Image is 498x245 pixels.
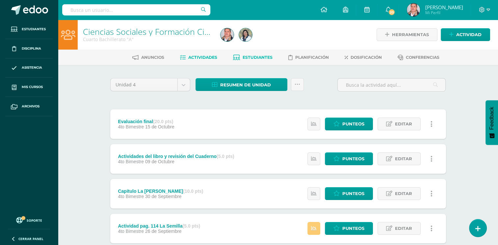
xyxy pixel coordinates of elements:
[345,52,382,63] a: Dosificación
[342,153,364,165] span: Punteos
[395,153,412,165] span: Editar
[8,215,50,224] a: Soporte
[183,189,203,194] strong: (10.0 pts)
[425,10,463,15] span: Mi Perfil
[342,118,364,130] span: Punteos
[388,9,395,16] span: 20
[5,97,53,116] a: Archivos
[485,100,498,145] button: Feedback - Mostrar encuesta
[153,119,173,124] strong: (20.0 pts)
[233,52,273,63] a: Estudiantes
[5,20,53,39] a: Estudiantes
[188,55,217,60] span: Actividades
[5,58,53,78] a: Asistencia
[145,124,174,129] span: 15 de Octubre
[27,218,42,223] span: Soporte
[83,36,213,42] div: Cuarto Bachillerato 'A'
[83,27,213,36] h1: Ciencias Sociales y Formación Ciudadana 4
[295,55,329,60] span: Planificación
[5,39,53,58] a: Disciplina
[406,55,439,60] span: Conferencias
[22,84,43,90] span: Mis cursos
[441,28,490,41] a: Actividad
[342,188,364,200] span: Punteos
[118,154,234,159] div: Actividades del libro y revisión del Cuaderno
[395,188,412,200] span: Editar
[141,55,164,60] span: Anuncios
[132,52,164,63] a: Anuncios
[392,29,429,41] span: Herramientas
[395,118,412,130] span: Editar
[118,124,144,129] span: 4to Bimestre
[325,187,373,200] a: Punteos
[196,78,287,91] a: Resumen de unidad
[22,46,41,51] span: Disciplina
[118,119,174,124] div: Evaluación final
[377,28,437,41] a: Herramientas
[221,28,234,41] img: c96a423fd71b76c16867657e46671b28.png
[18,236,43,241] span: Cerrar panel
[239,28,252,41] img: ddd9173603c829309f2e28ae9f8beb11.png
[325,222,373,235] a: Punteos
[145,194,182,199] span: 30 de Septiembre
[456,29,482,41] span: Actividad
[22,104,39,109] span: Archivos
[22,65,42,70] span: Asistencia
[5,78,53,97] a: Mis cursos
[145,229,182,234] span: 26 de Septiembre
[489,107,495,130] span: Feedback
[338,78,445,91] input: Busca la actividad aquí...
[288,52,329,63] a: Planificación
[118,189,203,194] div: Capitulo La [PERSON_NAME]
[180,52,217,63] a: Actividades
[22,27,46,32] span: Estudiantes
[118,159,144,164] span: 4to Bimestre
[395,222,412,234] span: Editar
[351,55,382,60] span: Dosificación
[118,194,144,199] span: 4to Bimestre
[407,3,420,16] img: c96a423fd71b76c16867657e46671b28.png
[62,4,210,15] input: Busca un usuario...
[83,26,244,37] a: Ciencias Sociales y Formación Ciudadana 4
[220,79,271,91] span: Resumen de unidad
[398,52,439,63] a: Conferencias
[342,222,364,234] span: Punteos
[217,154,234,159] strong: (5.0 pts)
[182,223,200,229] strong: (5.0 pts)
[325,118,373,130] a: Punteos
[325,152,373,165] a: Punteos
[116,78,172,91] span: Unidad 4
[243,55,273,60] span: Estudiantes
[145,159,174,164] span: 09 de Octubre
[118,223,200,229] div: Actividad pag. 114 La Semilla
[111,78,190,91] a: Unidad 4
[425,4,463,11] span: [PERSON_NAME]
[118,229,144,234] span: 4to Bimestre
